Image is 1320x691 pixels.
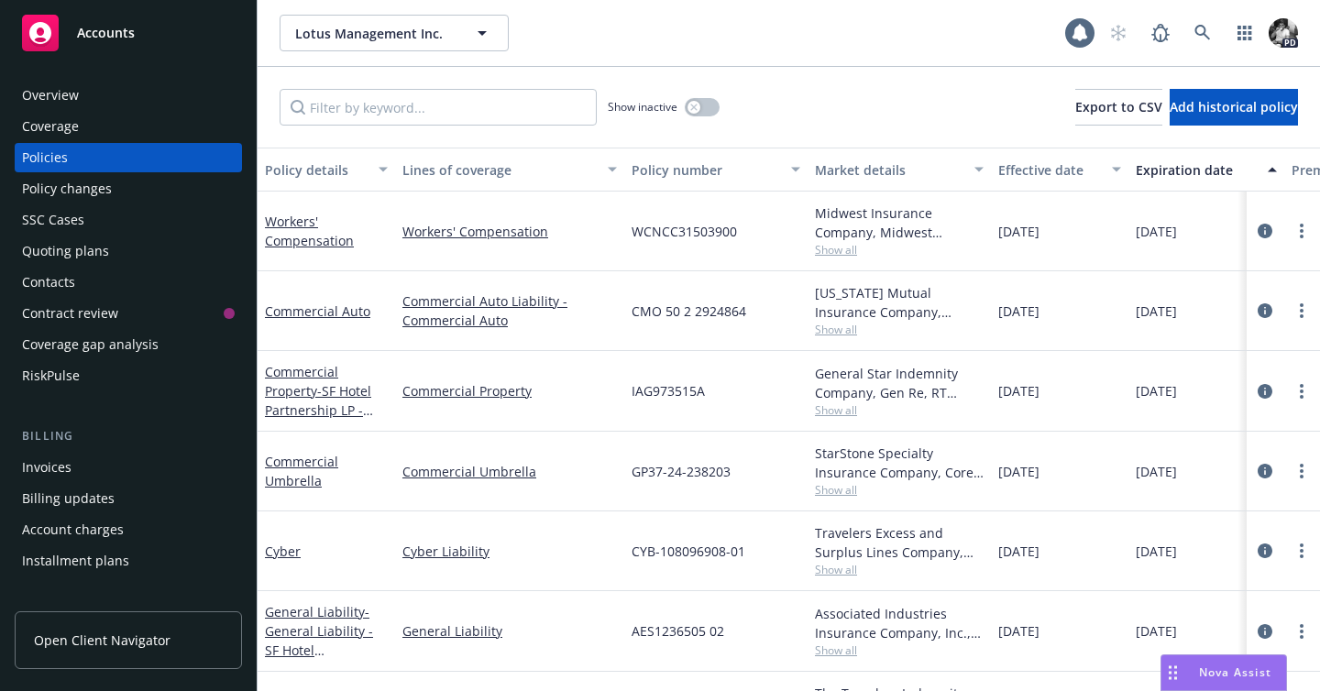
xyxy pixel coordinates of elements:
[1226,15,1263,51] a: Switch app
[15,453,242,482] a: Invoices
[22,361,80,390] div: RiskPulse
[991,148,1128,192] button: Effective date
[1291,460,1313,482] a: more
[265,363,381,438] a: Commercial Property
[1161,655,1184,690] div: Drag to move
[815,642,984,658] span: Show all
[265,302,370,320] a: Commercial Auto
[808,148,991,192] button: Market details
[1254,540,1276,562] a: circleInformation
[632,222,737,241] span: WCNCC31503900
[402,462,617,481] a: Commercial Umbrella
[280,15,509,51] button: Lotus Management Inc.
[1199,664,1271,680] span: Nova Assist
[632,381,705,400] span: IAG973515A
[265,543,301,560] a: Cyber
[258,148,395,192] button: Policy details
[265,213,354,249] a: Workers' Compensation
[15,330,242,359] a: Coverage gap analysis
[402,381,617,400] a: Commercial Property
[998,462,1039,481] span: [DATE]
[15,361,242,390] a: RiskPulse
[998,542,1039,561] span: [DATE]
[15,236,242,266] a: Quoting plans
[1075,98,1162,115] span: Export to CSV
[265,160,368,180] div: Policy details
[815,283,984,322] div: [US_STATE] Mutual Insurance Company, [US_STATE] Mutual Insurance
[15,205,242,235] a: SSC Cases
[22,143,68,172] div: Policies
[15,546,242,576] a: Installment plans
[395,148,624,192] button: Lines of coverage
[15,515,242,544] a: Account charges
[15,112,242,141] a: Coverage
[22,515,124,544] div: Account charges
[402,621,617,641] a: General Liability
[1160,654,1287,691] button: Nova Assist
[815,523,984,562] div: Travelers Excess and Surplus Lines Company, Travelers Insurance, CRC Group
[280,89,597,126] input: Filter by keyword...
[265,382,381,438] span: - SF Hotel Partnership LP - [STREET_ADDRESS]
[815,444,984,482] div: StarStone Specialty Insurance Company, Core Specialty, Great Point Insurance Company
[998,160,1101,180] div: Effective date
[1100,15,1137,51] a: Start snowing
[22,112,79,141] div: Coverage
[632,462,731,481] span: GP37-24-238203
[22,546,129,576] div: Installment plans
[402,291,617,330] a: Commercial Auto Liability - Commercial Auto
[998,222,1039,241] span: [DATE]
[998,381,1039,400] span: [DATE]
[22,236,109,266] div: Quoting plans
[1170,98,1298,115] span: Add historical policy
[22,484,115,513] div: Billing updates
[1291,300,1313,322] a: more
[1142,15,1179,51] a: Report a Bug
[15,299,242,328] a: Contract review
[815,203,984,242] div: Midwest Insurance Company, Midwest Insurance Company
[1128,148,1284,192] button: Expiration date
[402,160,597,180] div: Lines of coverage
[1291,220,1313,242] a: more
[1136,222,1177,241] span: [DATE]
[632,621,724,641] span: AES1236505 02
[624,148,808,192] button: Policy number
[1254,620,1276,642] a: circleInformation
[402,542,617,561] a: Cyber Liability
[815,562,984,577] span: Show all
[1170,89,1298,126] button: Add historical policy
[1136,160,1257,180] div: Expiration date
[22,330,159,359] div: Coverage gap analysis
[815,322,984,337] span: Show all
[22,174,112,203] div: Policy changes
[295,24,454,43] span: Lotus Management Inc.
[15,7,242,59] a: Accounts
[815,482,984,498] span: Show all
[22,299,118,328] div: Contract review
[402,222,617,241] a: Workers' Compensation
[1269,18,1298,48] img: photo
[1136,381,1177,400] span: [DATE]
[632,542,745,561] span: CYB-108096908-01
[815,160,963,180] div: Market details
[815,604,984,642] div: Associated Industries Insurance Company, Inc., AmTrust Financial Services, RT Specialty Insurance...
[22,453,71,482] div: Invoices
[15,484,242,513] a: Billing updates
[998,302,1039,321] span: [DATE]
[815,242,984,258] span: Show all
[1291,540,1313,562] a: more
[22,268,75,297] div: Contacts
[815,402,984,418] span: Show all
[1184,15,1221,51] a: Search
[1136,621,1177,641] span: [DATE]
[1254,300,1276,322] a: circleInformation
[77,26,135,40] span: Accounts
[1254,380,1276,402] a: circleInformation
[632,302,746,321] span: CMO 50 2 2924864
[1291,620,1313,642] a: more
[15,174,242,203] a: Policy changes
[22,205,84,235] div: SSC Cases
[1136,462,1177,481] span: [DATE]
[22,81,79,110] div: Overview
[1136,302,1177,321] span: [DATE]
[1254,220,1276,242] a: circleInformation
